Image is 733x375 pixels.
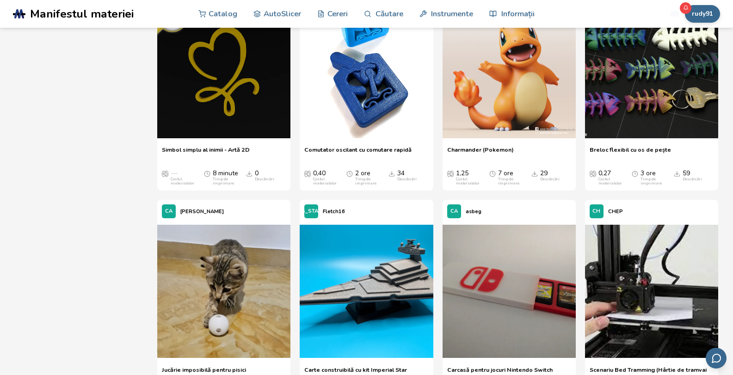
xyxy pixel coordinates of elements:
font: AutoSlicer [264,8,301,19]
span: Descărcări [674,170,680,177]
span: Timp mediu de imprimare [204,170,210,177]
span: Descărcări [246,170,253,177]
font: 29 [540,169,548,178]
font: Timp de imprimare [641,177,662,186]
font: Comutator oscilant cu comutare rapidă [304,146,412,154]
button: rudy91 [685,5,720,23]
font: Descărcări [540,177,560,182]
font: CH [592,208,600,215]
font: 2 ore [355,169,370,178]
font: 3 ore [641,169,656,178]
font: Costul materialelor [171,177,194,186]
font: Informații [501,8,535,19]
font: Costul materialelor [598,177,622,186]
font: Timp de imprimare [355,177,376,186]
font: Manifestul materiei [30,6,134,22]
span: Cost mediu [447,170,454,177]
a: Simbol simplu al inimii - Artă 2D [162,146,250,160]
font: CA [165,208,172,215]
span: Timp mediu de imprimare [346,170,353,177]
font: 7 ore [498,169,513,178]
span: Descărcări [388,170,395,177]
font: Instrumente [431,8,473,19]
font: Descărcări [255,177,274,182]
font: 0,40 [313,169,326,178]
font: CHEP [608,208,623,215]
font: asbeg [466,208,481,215]
span: Cost mediu [162,170,168,177]
span: Cost mediu [304,170,311,177]
font: Costul materialelor [456,177,480,186]
a: Breloc flexibil cu os de pește [590,146,671,160]
span: Descărcări [531,170,538,177]
span: Timp mediu de imprimare [632,170,638,177]
font: Cereri [327,8,348,19]
span: Timp mediu de imprimare [489,170,496,177]
font: — [171,169,177,178]
font: CA [450,208,458,215]
font: Charmander (Pokemon) [447,146,514,154]
a: Comutator oscilant cu comutare rapidă [304,146,412,160]
font: 59 [683,169,690,178]
a: Charmander (Pokemon) [447,146,514,160]
font: Breloc flexibil cu os de pește [590,146,671,154]
font: Simbol simplu al inimii - Artă 2D [162,146,250,154]
font: 8 minute [213,169,238,178]
font: Timp de imprimare [213,177,234,186]
font: Descărcări [397,177,417,182]
font: 34 [397,169,405,178]
font: Fletch16 [323,208,345,215]
font: [US_STATE] [296,208,326,215]
font: Descărcări [683,177,702,182]
font: Catalog [209,8,237,19]
font: [PERSON_NAME] [180,208,224,215]
font: 0,27 [598,169,611,178]
font: Căutare [376,8,403,19]
font: 1,25 [456,169,468,178]
font: Carcasă pentru jocuri Nintendo Switch [447,366,553,374]
font: 0 [255,169,259,178]
span: Cost mediu [590,170,596,177]
font: rudy91 [692,9,713,18]
font: Jucărie imposibilă pentru pisici [162,366,246,374]
button: Trimiteți feedback prin e-mail [706,348,727,369]
font: Timp de imprimare [498,177,519,186]
font: Costul materialelor [313,177,337,186]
